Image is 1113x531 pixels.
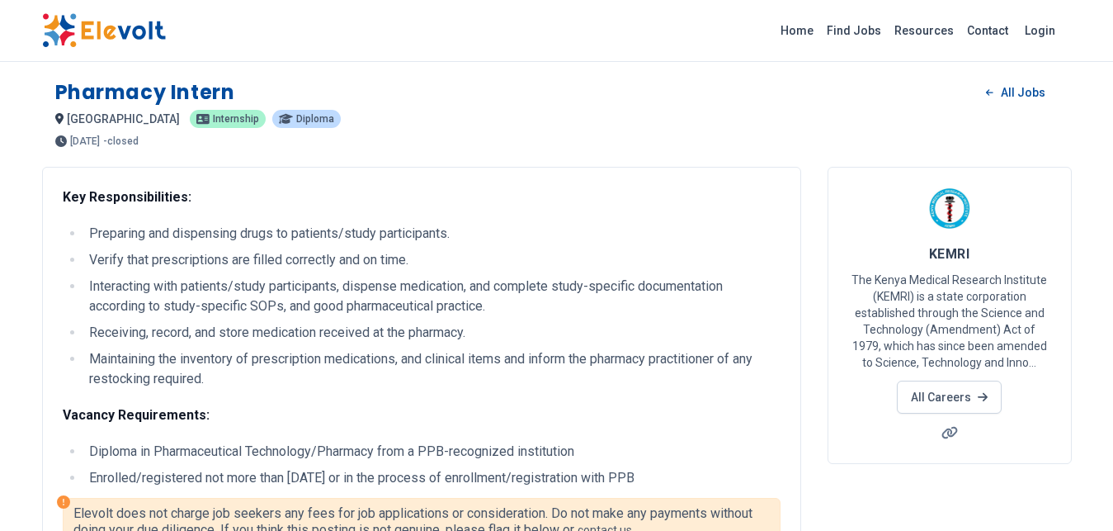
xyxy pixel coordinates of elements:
strong: Key Responsibilities: [63,189,191,205]
a: Login [1015,14,1065,47]
a: Contact [960,17,1015,44]
a: All Careers [897,381,1002,414]
strong: Vacancy Requirements: [63,407,210,423]
a: Find Jobs [820,17,888,44]
li: Enrolled/registered not more than [DATE] or in the process of enrollment/registration with PPB [84,468,781,488]
p: The Kenya Medical Research Institute (KEMRI) is a state corporation established through the Scien... [848,272,1051,371]
span: KEMRI [929,246,969,262]
span: internship [213,114,259,124]
a: Home [774,17,820,44]
li: Preparing and dispensing drugs to patients/study participants. [84,224,781,244]
li: Maintaining the inventory of prescription medications, and clinical items and inform the pharmacy... [84,349,781,389]
li: Receiving, record, and store medication received at the pharmacy. [84,323,781,343]
span: [DATE] [70,136,100,146]
img: Elevolt [42,13,166,48]
span: [GEOGRAPHIC_DATA] [67,112,180,126]
a: All Jobs [973,80,1058,105]
span: Diploma [296,114,334,124]
li: Interacting with patients/study participants, dispense medication, and complete study-specific do... [84,277,781,316]
li: Verify that prescriptions are filled correctly and on time. [84,250,781,270]
h1: Pharmacy Intern [55,79,235,106]
img: KEMRI [929,187,970,229]
p: - closed [103,136,139,146]
li: Diploma in Pharmaceutical Technology/Pharmacy from a PPB-recognized institution [84,442,781,462]
a: Resources [888,17,960,44]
